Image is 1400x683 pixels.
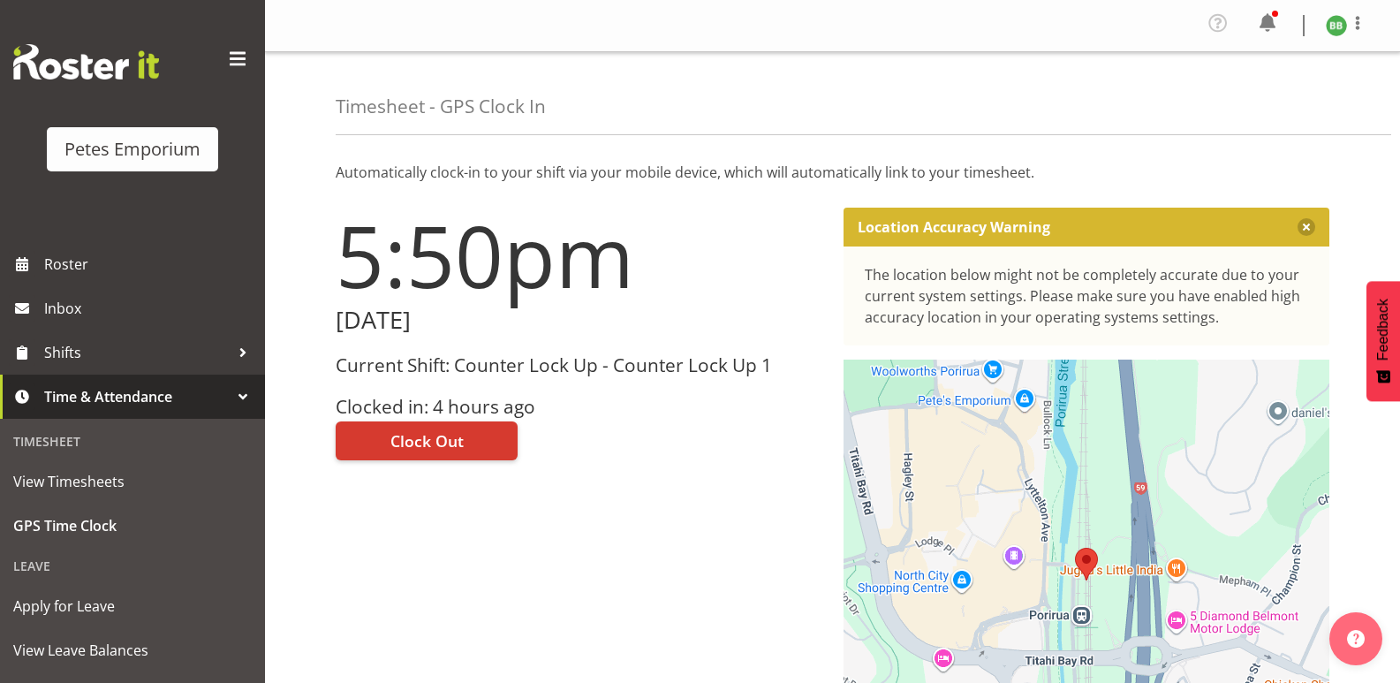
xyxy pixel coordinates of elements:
[336,397,822,417] h3: Clocked in: 4 hours ago
[13,512,252,539] span: GPS Time Clock
[1347,630,1365,648] img: help-xxl-2.png
[1298,218,1315,236] button: Close message
[13,44,159,80] img: Rosterit website logo
[4,628,261,672] a: View Leave Balances
[4,423,261,459] div: Timesheet
[336,162,1329,183] p: Automatically clock-in to your shift via your mobile device, which will automatically link to you...
[1326,15,1347,36] img: beena-bist9974.jpg
[1375,299,1391,360] span: Feedback
[64,136,201,163] div: Petes Emporium
[858,218,1050,236] p: Location Accuracy Warning
[44,383,230,410] span: Time & Attendance
[4,504,261,548] a: GPS Time Clock
[865,264,1309,328] div: The location below might not be completely accurate due to your current system settings. Please m...
[336,208,822,303] h1: 5:50pm
[390,429,464,452] span: Clock Out
[1366,281,1400,401] button: Feedback - Show survey
[336,307,822,334] h2: [DATE]
[4,459,261,504] a: View Timesheets
[4,548,261,584] div: Leave
[4,584,261,628] a: Apply for Leave
[44,251,256,277] span: Roster
[44,295,256,322] span: Inbox
[336,421,518,460] button: Clock Out
[336,96,546,117] h4: Timesheet - GPS Clock In
[13,637,252,664] span: View Leave Balances
[13,468,252,495] span: View Timesheets
[44,339,230,366] span: Shifts
[13,593,252,619] span: Apply for Leave
[336,355,822,376] h3: Current Shift: Counter Lock Up - Counter Lock Up 1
